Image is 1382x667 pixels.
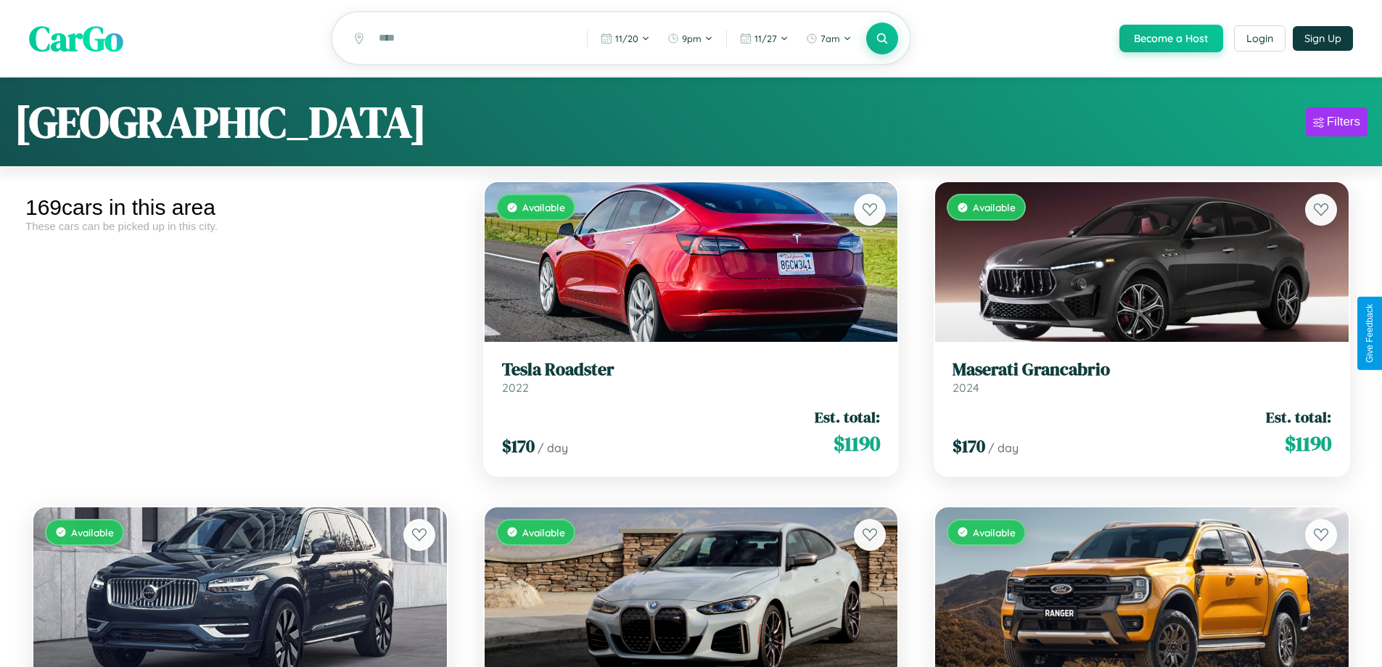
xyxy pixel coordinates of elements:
span: Available [522,201,565,213]
button: Filters [1306,107,1367,136]
span: 2024 [953,380,979,395]
div: Filters [1327,115,1360,129]
span: / day [538,441,568,455]
div: These cars can be picked up in this city. [25,220,455,232]
span: 9pm [682,33,702,44]
span: Available [522,526,565,539]
h1: [GEOGRAPHIC_DATA] [15,92,427,152]
span: $ 170 [953,434,985,458]
span: Available [71,526,114,539]
a: Maserati Grancabrio2024 [953,359,1331,395]
span: 11 / 27 [754,33,777,44]
button: 11/20 [593,27,657,50]
span: CarGo [29,15,123,62]
button: 7am [799,27,859,50]
span: Est. total: [815,406,880,427]
button: Login [1234,25,1286,52]
span: $ 1190 [1285,429,1331,458]
span: Available [973,201,1016,213]
h3: Tesla Roadster [502,359,881,380]
div: Give Feedback [1365,304,1375,363]
button: Sign Up [1293,26,1353,51]
button: 11/27 [733,27,796,50]
span: / day [988,441,1019,455]
span: $ 1190 [834,429,880,458]
span: 7am [820,33,840,44]
div: 169 cars in this area [25,195,455,220]
a: Tesla Roadster2022 [502,359,881,395]
span: Available [973,526,1016,539]
h3: Maserati Grancabrio [953,359,1331,380]
button: 9pm [660,27,720,50]
span: 2022 [502,380,529,395]
button: Become a Host [1119,25,1223,52]
span: $ 170 [502,434,535,458]
span: 11 / 20 [615,33,638,44]
span: Est. total: [1266,406,1331,427]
